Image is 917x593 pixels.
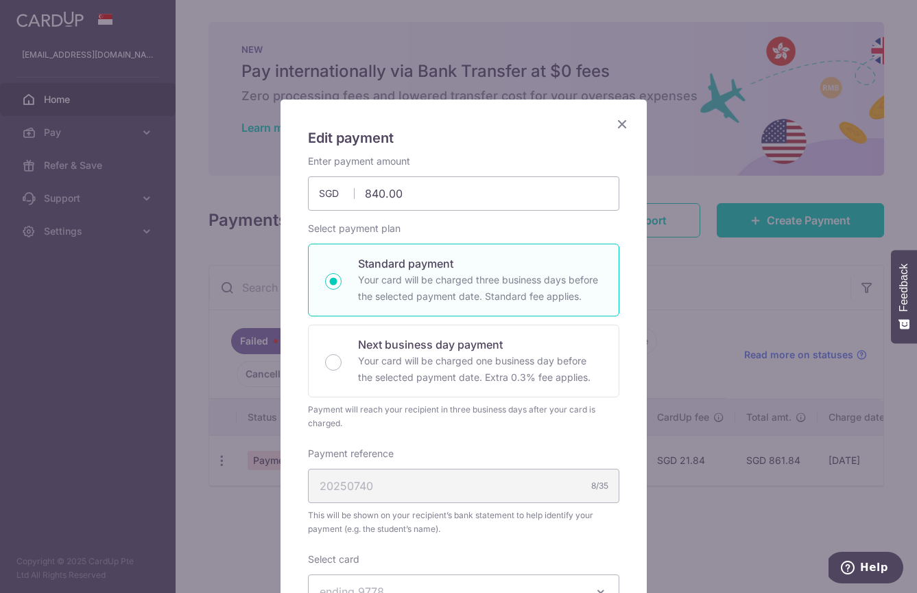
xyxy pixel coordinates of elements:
[358,353,602,386] p: Your card will be charged one business day before the selected payment date. Extra 0.3% fee applies.
[358,336,602,353] p: Next business day payment
[308,127,619,149] h5: Edit payment
[891,250,917,343] button: Feedback - Show survey
[308,447,394,461] label: Payment reference
[308,553,359,566] label: Select card
[319,187,355,200] span: SGD
[898,264,910,312] span: Feedback
[308,222,401,235] label: Select payment plan
[308,509,619,536] span: This will be shown on your recipient’s bank statement to help identify your payment (e.g. the stu...
[591,479,608,493] div: 8/35
[358,255,602,272] p: Standard payment
[308,403,619,430] div: Payment will reach your recipient in three business days after your card is charged.
[308,176,619,211] input: 0.00
[308,154,410,168] label: Enter payment amount
[358,272,602,305] p: Your card will be charged three business days before the selected payment date. Standard fee appl...
[829,552,903,586] iframe: Opens a widget where you can find more information
[614,116,630,132] button: Close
